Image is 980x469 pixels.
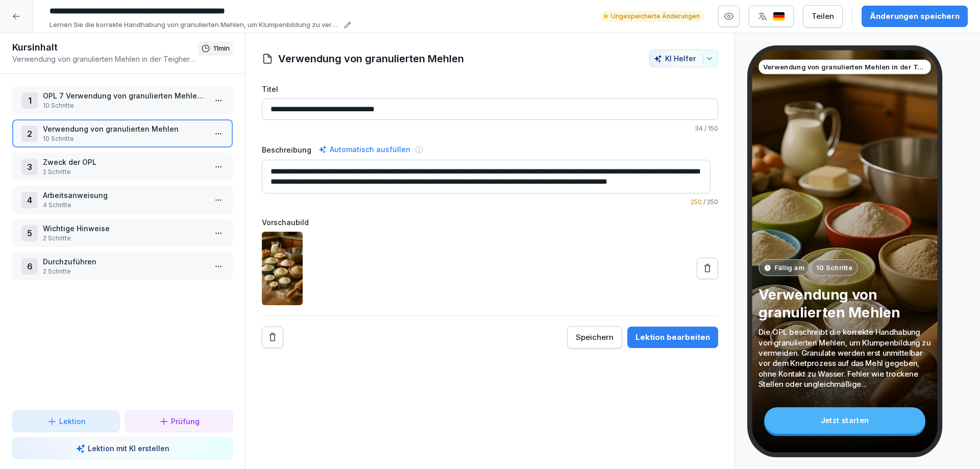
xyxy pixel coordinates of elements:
[774,263,804,273] p: Fällig am
[59,416,86,427] p: Lektion
[12,437,233,459] button: Lektion mit KI erstellen
[262,84,718,94] label: Titel
[773,12,785,21] img: de.svg
[627,327,718,348] button: Lektion bearbeiten
[12,41,198,54] h1: Kursinhalt
[758,327,931,389] p: Die OPL beschreibt die korrekte Handhabung von granulierten Mehlen, um Klumpenbildung zu vermeide...
[21,225,38,241] div: 5
[43,201,206,210] p: 4 Schritte
[262,217,718,228] label: Vorschaubild
[43,234,206,243] p: 2 Schritte
[171,416,200,427] p: Prüfung
[43,101,206,110] p: 10 Schritte
[12,153,233,181] div: 3Zweck der OPL2 Schritte
[567,326,622,349] button: Speichern
[50,20,341,30] p: Lernen Sie die korrekte Handhabung von granulierten Mehlen, um Klumpenbildung zu vermeiden und di...
[654,54,714,63] div: KI Helfer
[695,125,703,132] span: 34
[12,86,233,114] div: 1OPL 7 Verwendung von granulierten Mehlen in der Teigherstellung10 Schritte
[43,190,206,201] p: Arbeitsanweisung
[862,6,968,27] button: Änderungen speichern
[691,198,702,206] span: 250
[262,232,303,305] img: k89gcmalp948cvnjvtoykivd.png
[12,186,233,214] div: 4Arbeitsanweisung4 Schritte
[12,252,233,280] div: 6Durchzuführen2 Schritte
[213,43,230,54] p: 11 min
[43,267,206,276] p: 2 Schritte
[125,410,233,432] button: Prüfung
[43,167,206,177] p: 2 Schritte
[43,256,206,267] p: Durchzuführen
[21,192,38,208] div: 4
[88,443,169,454] p: Lektion mit KI erstellen
[12,219,233,247] div: 5Wichtige Hinweise2 Schritte
[764,407,925,434] div: Jetzt starten
[21,92,38,109] div: 1
[43,157,206,167] p: Zweck der OPL
[763,62,927,71] p: Verwendung von granulierten Mehlen in der Teigherstellung
[21,126,38,142] div: 2
[870,11,960,22] div: Änderungen speichern
[812,11,834,22] div: Teilen
[12,119,233,147] div: 2Verwendung von granulierten Mehlen10 Schritte
[21,159,38,175] div: 3
[262,198,718,207] p: / 250
[758,285,931,321] p: Verwendung von granulierten Mehlen
[262,124,718,133] p: / 150
[816,263,852,273] p: 10 Schritte
[12,54,198,64] p: Verwendung von granulierten Mehlen in der Teigherstellung
[21,258,38,275] div: 6
[43,90,206,101] p: OPL 7 Verwendung von granulierten Mehlen in der Teigherstellung
[262,327,283,348] button: Remove
[43,223,206,234] p: Wichtige Hinweise
[635,332,710,343] div: Lektion bearbeiten
[316,143,412,156] div: Automatisch ausfüllen
[43,134,206,143] p: 10 Schritte
[278,51,464,66] h1: Verwendung von granulierten Mehlen
[262,144,311,155] label: Beschreibung
[576,332,614,343] div: Speichern
[12,410,120,432] button: Lektion
[649,50,718,67] button: KI Helfer
[803,5,843,28] button: Teilen
[611,12,700,21] p: Ungespeicherte Änderungen
[43,124,206,134] p: Verwendung von granulierten Mehlen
